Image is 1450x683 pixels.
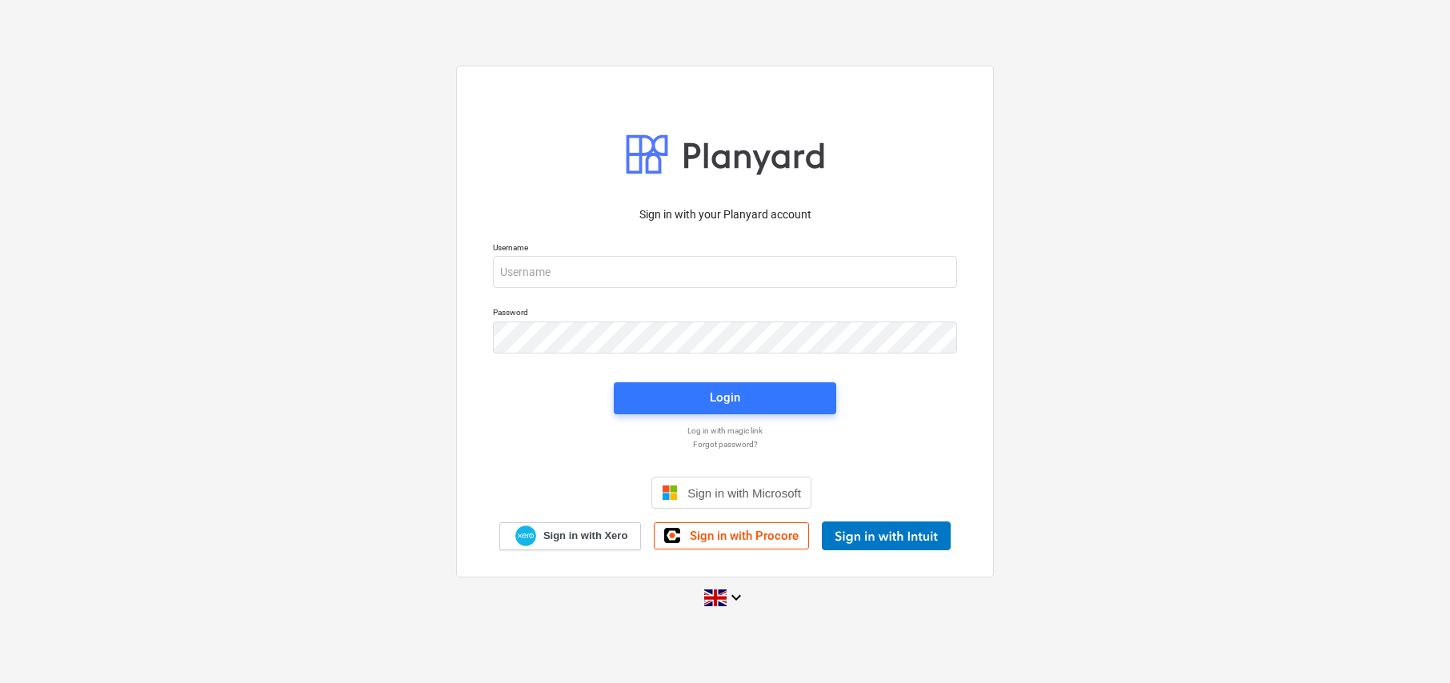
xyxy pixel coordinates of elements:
a: Forgot password? [485,439,965,449]
button: Login [614,382,836,414]
p: Sign in with your Planyard account [493,206,957,223]
i: keyboard_arrow_down [727,588,746,607]
input: Username [493,256,957,288]
span: Sign in with Microsoft [687,486,801,500]
a: Sign in with Procore [654,522,809,549]
img: Xero logo [515,525,536,547]
p: Username [493,242,957,256]
p: Password [493,307,957,321]
a: Log in with magic link [485,425,965,436]
img: Microsoft logo [662,485,678,501]
a: Sign in with Xero [499,522,642,550]
span: Sign in with Xero [543,529,627,543]
span: Sign in with Procore [690,529,799,543]
div: Login [710,387,740,408]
